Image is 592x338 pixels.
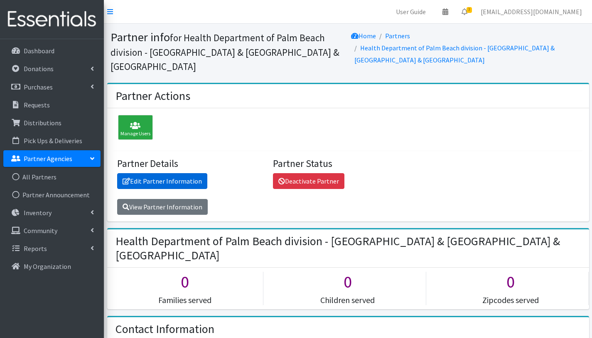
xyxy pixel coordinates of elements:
p: Donations [24,65,54,73]
p: Inventory [24,209,52,217]
a: [EMAIL_ADDRESS][DOMAIN_NAME] [474,3,589,20]
a: User Guide [389,3,432,20]
a: Pick Ups & Deliveries [3,132,101,149]
a: Partner Agencies [3,150,101,167]
p: Pick Ups & Deliveries [24,137,82,145]
h1: 0 [432,272,589,292]
a: Deactivate Partner [273,173,344,189]
h4: Partner Status [273,158,423,170]
a: Dashboard [3,42,101,59]
p: Requests [24,101,50,109]
h2: Partner Actions [115,89,190,103]
p: Distributions [24,119,61,127]
p: Community [24,226,57,235]
a: Partner Announcement [3,186,101,203]
a: Donations [3,60,101,77]
span: 3 [467,7,472,13]
div: Manage Users [118,115,153,140]
p: My Organization [24,262,71,271]
p: Dashboard [24,47,54,55]
h1: 0 [107,272,263,292]
a: All Partners [3,169,101,185]
h5: Children served [270,295,426,305]
h1: 0 [270,272,426,292]
p: Reports [24,244,47,253]
a: Partners [385,32,410,40]
a: Home [351,32,376,40]
a: Purchases [3,79,101,95]
h1: Partner info [111,30,345,73]
a: Health Department of Palm Beach division - [GEOGRAPHIC_DATA] & [GEOGRAPHIC_DATA] & [GEOGRAPHIC_DATA] [354,44,555,64]
a: My Organization [3,258,101,275]
img: HumanEssentials [3,5,101,33]
h5: Families served [107,295,263,305]
p: Partner Agencies [24,154,72,163]
a: Community [3,222,101,239]
a: Distributions [3,114,101,131]
h2: Contact Information [115,322,214,336]
a: Edit Partner Information [117,173,207,189]
a: 3 [455,3,474,20]
a: Reports [3,240,101,257]
a: View Partner Information [117,199,208,215]
h4: Partner Details [117,158,267,170]
small: for Health Department of Palm Beach division - [GEOGRAPHIC_DATA] & [GEOGRAPHIC_DATA] & [GEOGRAPHI... [111,32,339,72]
a: Requests [3,97,101,113]
h5: Zipcodes served [432,295,589,305]
a: Inventory [3,204,101,221]
a: Manage Users [114,124,153,133]
p: Purchases [24,83,53,91]
h2: Health Department of Palm Beach division - [GEOGRAPHIC_DATA] & [GEOGRAPHIC_DATA] & [GEOGRAPHIC_DATA] [115,234,581,262]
